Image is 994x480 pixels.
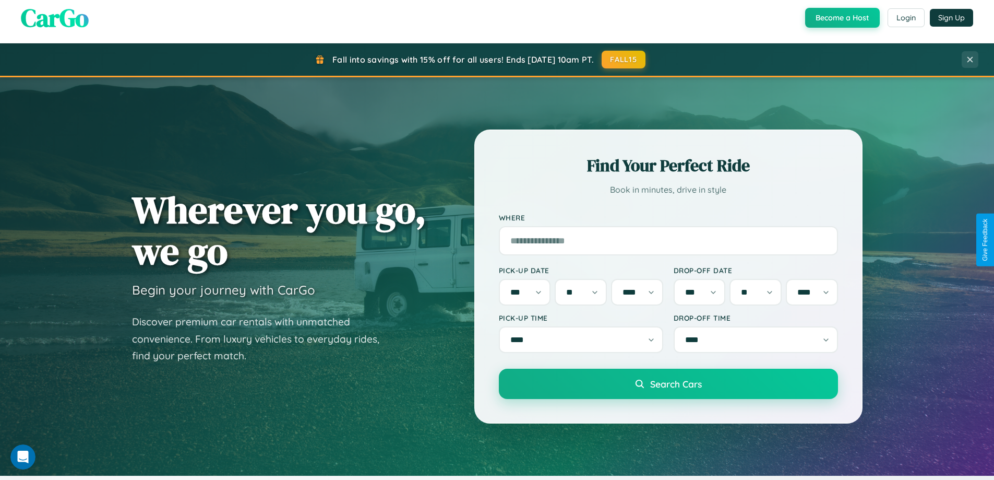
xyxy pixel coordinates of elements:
span: Search Cars [650,378,702,390]
button: Login [888,8,925,27]
button: FALL15 [602,51,645,68]
label: Where [499,213,838,222]
h3: Begin your journey with CarGo [132,282,315,298]
div: Give Feedback [981,219,989,261]
h2: Find Your Perfect Ride [499,154,838,177]
span: CarGo [21,1,89,35]
button: Search Cars [499,369,838,399]
p: Discover premium car rentals with unmatched convenience. From luxury vehicles to everyday rides, ... [132,313,393,365]
label: Pick-up Time [499,313,663,322]
label: Drop-off Time [674,313,838,322]
iframe: Intercom live chat [10,444,35,470]
button: Become a Host [805,8,880,28]
label: Pick-up Date [499,266,663,275]
label: Drop-off Date [674,266,838,275]
p: Book in minutes, drive in style [499,182,838,197]
button: Sign Up [930,9,973,27]
h1: Wherever you go, we go [132,189,426,272]
span: Fall into savings with 15% off for all users! Ends [DATE] 10am PT. [332,54,594,65]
